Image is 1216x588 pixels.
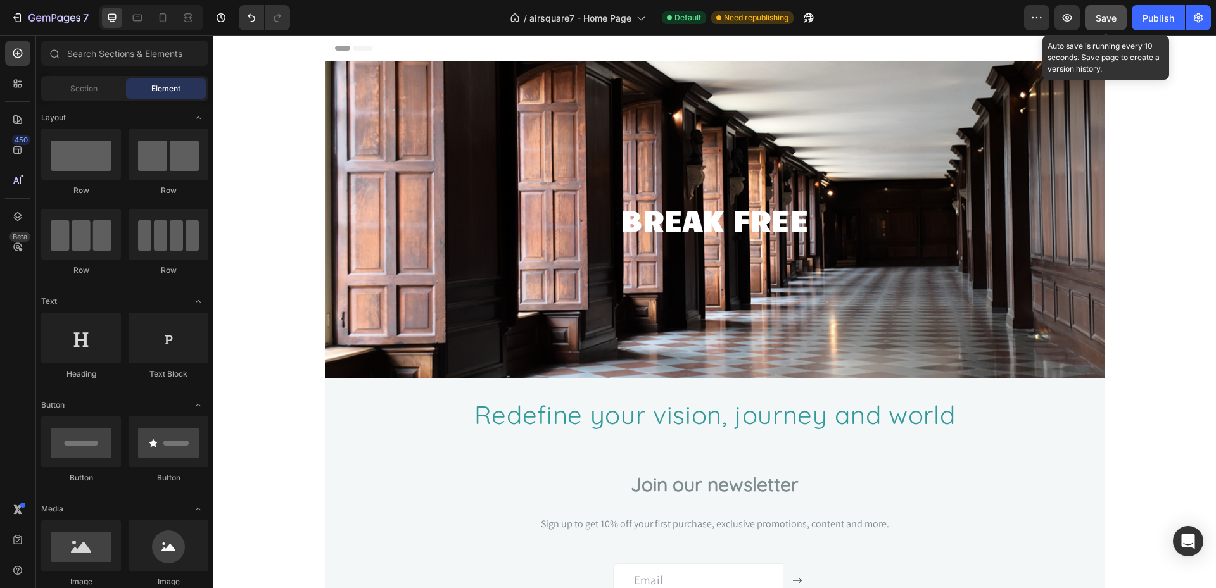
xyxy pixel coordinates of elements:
[188,108,208,128] span: Toggle open
[83,10,89,25] p: 7
[41,185,121,196] div: Row
[70,83,98,94] span: Section
[41,368,121,380] div: Heading
[529,11,631,25] span: airsquare7 - Home Page
[12,135,30,145] div: 450
[524,11,527,25] span: /
[41,112,66,123] span: Layout
[41,399,65,411] span: Button
[327,482,676,495] span: Sign up to get 10% off your first purchase, exclusive promotions, content and more.
[1096,13,1117,23] span: Save
[5,5,94,30] button: 7
[151,83,180,94] span: Element
[1085,5,1127,30] button: Save
[1132,5,1185,30] button: Publish
[41,576,121,587] div: Image
[674,12,701,23] span: Default
[188,499,208,519] span: Toggle open
[188,395,208,415] span: Toggle open
[129,265,208,276] div: Row
[129,368,208,380] div: Text Block
[1173,526,1203,556] div: Open Intercom Messenger
[1143,11,1174,25] div: Publish
[239,5,290,30] div: Undo/Redo
[9,232,30,242] div: Beta
[129,185,208,196] div: Row
[188,291,208,311] span: Toggle open
[41,296,57,307] span: Text
[724,12,788,23] span: Need republishing
[213,35,1216,588] iframe: Design area
[261,363,742,395] span: Redefine your vision, journey and world
[41,41,208,66] input: Search Sections & Elements
[129,576,208,587] div: Image
[400,528,569,561] input: Email
[41,265,121,276] div: Row
[41,503,63,515] span: Media
[129,472,208,484] div: Button
[41,472,121,484] div: Button
[417,437,585,461] span: Join our newsletter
